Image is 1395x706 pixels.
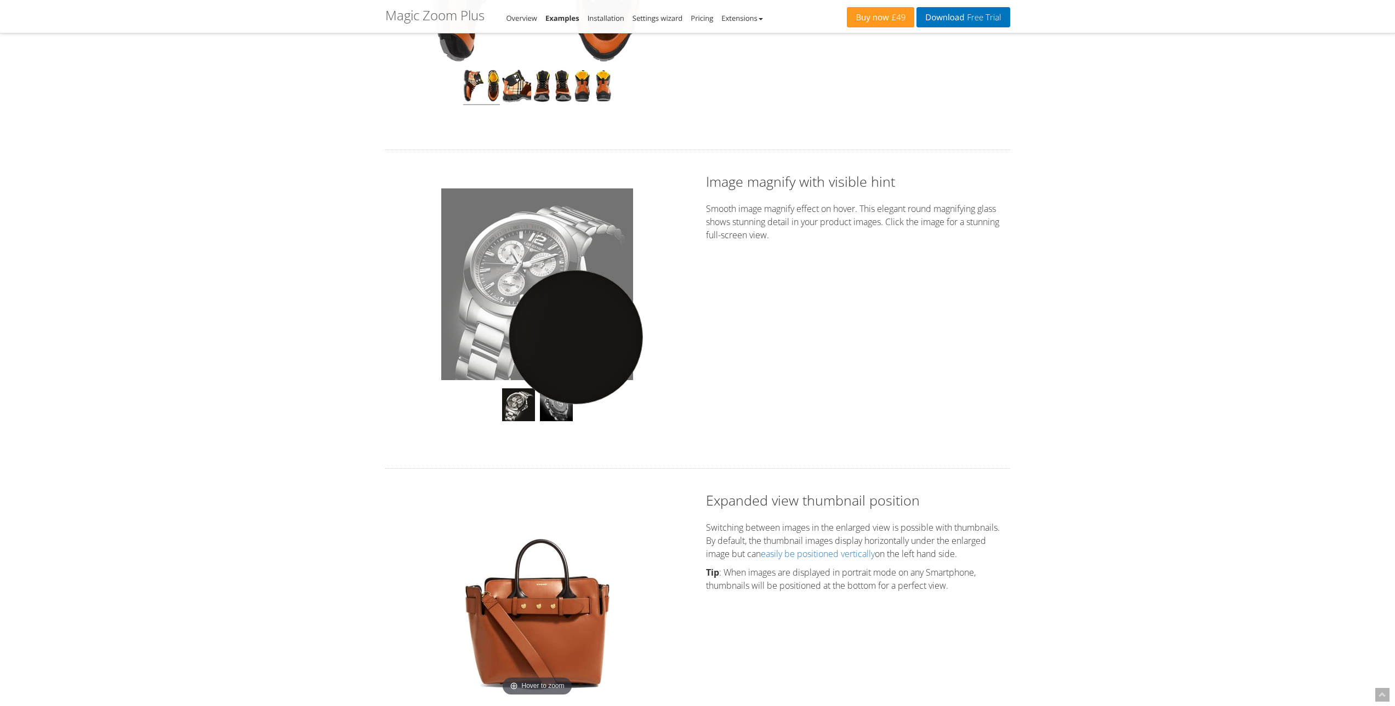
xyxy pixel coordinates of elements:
[633,13,683,23] a: Settings wizard
[761,548,875,560] a: easily be positioned vertically
[502,70,531,106] img: Magic Zoom Plus - Examples
[964,13,1001,22] span: Free Trial
[574,70,612,106] img: Magic Zoom Plus - Examples
[706,491,1010,510] h2: Expanded view thumbnail position
[706,566,719,578] strong: Tip
[916,7,1010,27] a: DownloadFree Trial
[847,7,914,27] a: Buy now£49
[721,13,762,23] a: Extensions
[533,70,572,106] img: Magic Zoom Plus - Examples
[588,13,624,23] a: Installation
[545,13,579,23] a: Examples
[706,172,1010,191] h2: Image magnify with visible hint
[889,13,906,22] span: £49
[463,70,500,105] img: Magic Zoom Plus - Examples
[706,202,1010,242] p: Smooth image magnify effect on hover. This elegant round magnifying glass shows stunning detail i...
[453,507,622,699] a: Hover to zoom
[706,566,1010,592] p: : When images are displayed in portrait mode on any Smartphone, thumbnails will be positioned at ...
[691,13,713,23] a: Pricing
[506,13,537,23] a: Overview
[706,521,1010,560] p: Switching between images in the enlarged view is possible with thumbnails. By default, the thumbn...
[385,8,485,22] h1: Magic Zoom Plus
